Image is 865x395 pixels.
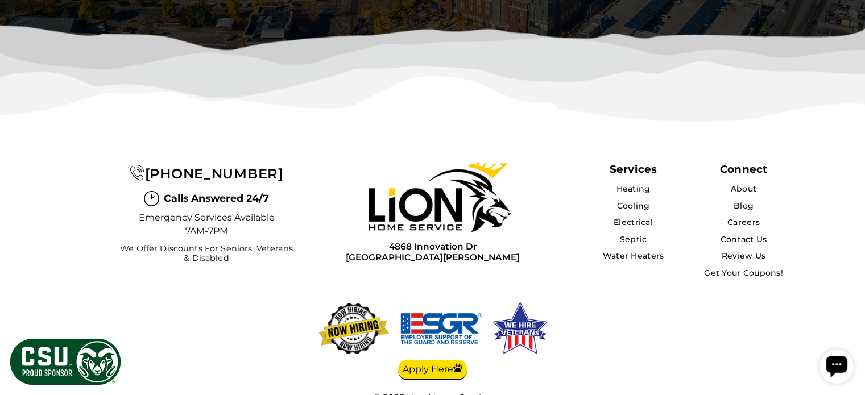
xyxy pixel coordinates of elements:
a: Cooling [616,201,649,211]
a: Get Your Coupons! [704,268,783,278]
div: Open chat widget [5,5,39,39]
a: Water Heaters [603,251,664,261]
a: 4868 Innovation Dr[GEOGRAPHIC_DATA][PERSON_NAME] [346,241,519,263]
a: About [731,184,756,194]
span: 4868 Innovation Dr [346,241,519,252]
a: Contact Us [721,234,767,244]
img: now-hiring [316,300,392,357]
span: [GEOGRAPHIC_DATA][PERSON_NAME] [346,252,519,263]
a: Electrical [614,217,653,227]
img: We hire veterans [491,300,549,357]
div: Connect [720,163,767,176]
img: We hire veterans [399,300,484,357]
span: Calls Answered 24/7 [164,191,269,206]
a: Heating [616,184,650,194]
span: [PHONE_NUMBER] [145,165,283,182]
span: We Offer Discounts for Seniors, Veterans & Disabled [117,244,296,264]
a: Careers [727,217,760,227]
a: Septic [620,234,647,244]
a: Apply Here [398,360,467,380]
span: Services [610,163,657,176]
a: Blog [734,201,754,211]
a: [PHONE_NUMBER] [130,165,283,182]
img: CSU Sponsor Badge [9,337,122,386]
span: Emergency Services Available 7AM-7PM [138,211,275,238]
a: Review Us [722,251,766,261]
